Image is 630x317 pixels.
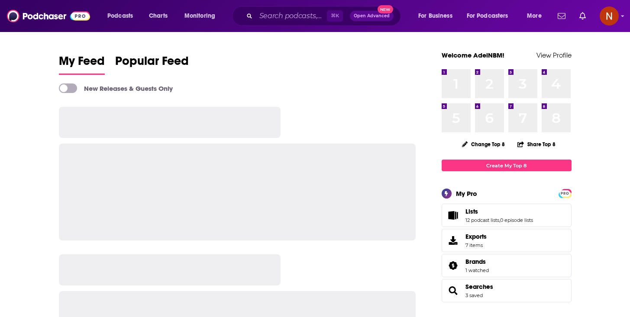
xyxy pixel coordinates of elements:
[560,190,570,196] a: PRO
[59,54,105,75] a: My Feed
[240,6,409,26] div: Search podcasts, credits, & more...
[536,51,572,59] a: View Profile
[442,229,572,252] a: Exports
[378,5,393,13] span: New
[115,54,189,74] span: Popular Feed
[560,190,570,197] span: PRO
[178,9,226,23] button: open menu
[576,9,589,23] a: Show notifications dropdown
[461,9,521,23] button: open menu
[517,136,556,153] button: Share Top 8
[467,10,508,22] span: For Podcasters
[412,9,463,23] button: open menu
[59,54,105,74] span: My Feed
[445,285,462,297] a: Searches
[256,9,327,23] input: Search podcasts, credits, & more...
[600,6,619,26] button: Show profile menu
[442,254,572,277] span: Brands
[465,258,486,266] span: Brands
[143,9,173,23] a: Charts
[445,259,462,272] a: Brands
[600,6,619,26] span: Logged in as AdelNBM
[465,267,489,273] a: 1 watched
[465,283,493,291] a: Searches
[101,9,144,23] button: open menu
[465,292,483,298] a: 3 saved
[465,258,489,266] a: Brands
[327,10,343,22] span: ⌘ K
[442,204,572,227] span: Lists
[521,9,552,23] button: open menu
[465,242,487,248] span: 7 items
[418,10,452,22] span: For Business
[500,217,533,223] a: 0 episode lists
[527,10,542,22] span: More
[115,54,189,75] a: Popular Feed
[59,83,173,93] a: New Releases & Guests Only
[554,9,569,23] a: Show notifications dropdown
[456,189,477,198] div: My Pro
[445,234,462,247] span: Exports
[442,279,572,302] span: Searches
[465,233,487,240] span: Exports
[445,209,462,221] a: Lists
[499,217,500,223] span: ,
[442,160,572,171] a: Create My Top 8
[7,8,90,24] img: Podchaser - Follow, Share and Rate Podcasts
[354,14,390,18] span: Open Advanced
[457,139,510,150] button: Change Top 8
[350,11,394,21] button: Open AdvancedNew
[149,10,168,22] span: Charts
[465,217,499,223] a: 12 podcast lists
[442,51,504,59] a: Welcome AdelNBM!
[465,208,533,215] a: Lists
[184,10,215,22] span: Monitoring
[107,10,133,22] span: Podcasts
[465,208,478,215] span: Lists
[600,6,619,26] img: User Profile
